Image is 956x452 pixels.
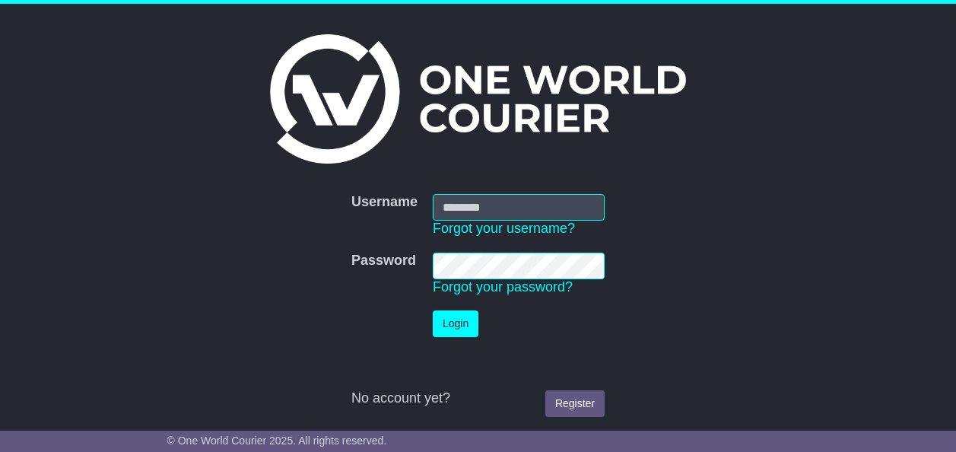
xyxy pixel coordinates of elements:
[545,390,605,417] a: Register
[351,390,605,407] div: No account yet?
[270,34,685,164] img: One World
[167,434,387,447] span: © One World Courier 2025. All rights reserved.
[351,194,418,211] label: Username
[433,310,478,337] button: Login
[433,221,575,236] a: Forgot your username?
[433,279,573,294] a: Forgot your password?
[351,253,416,269] label: Password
